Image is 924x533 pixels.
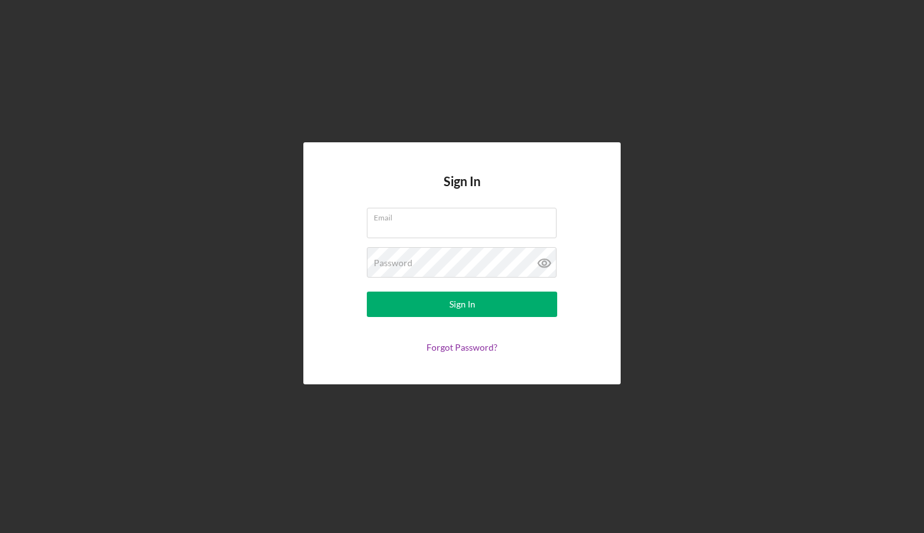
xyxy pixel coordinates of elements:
[444,174,480,208] h4: Sign In
[426,342,498,353] a: Forgot Password?
[374,208,557,222] label: Email
[374,258,412,268] label: Password
[367,292,557,317] button: Sign In
[449,292,475,317] div: Sign In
